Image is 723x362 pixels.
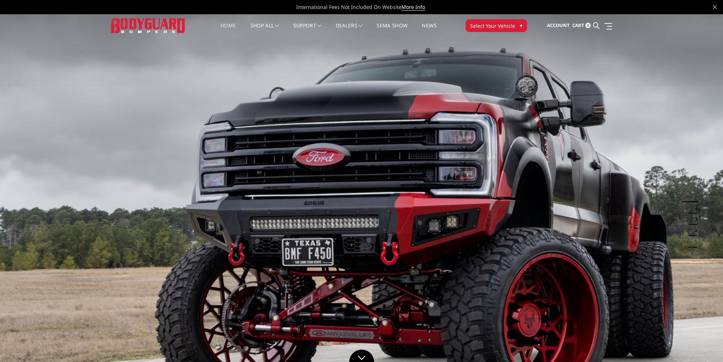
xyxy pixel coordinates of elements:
[250,23,279,37] a: shop all
[572,22,584,28] span: Cart
[402,4,425,11] a: More Info
[547,22,570,28] span: Account
[336,23,363,37] a: Dealers
[111,18,186,33] img: BODYGUARD BUMPERS
[572,16,591,35] a: Cart 0
[470,22,515,30] span: Select Your Vehicle
[377,23,408,37] a: SEMA Show
[422,23,436,37] a: News
[466,19,527,32] button: Select Your Vehicle
[349,350,374,362] a: Click to Down
[547,16,570,35] a: Account
[690,202,697,213] button: 2 of 5
[690,191,697,202] button: 1 of 5
[520,22,522,29] span: ▾
[293,23,321,37] a: Support
[690,236,697,247] button: 5 of 5
[220,23,236,37] a: Home
[585,23,591,28] span: 0
[690,225,697,236] button: 4 of 5
[690,213,697,225] button: 3 of 5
